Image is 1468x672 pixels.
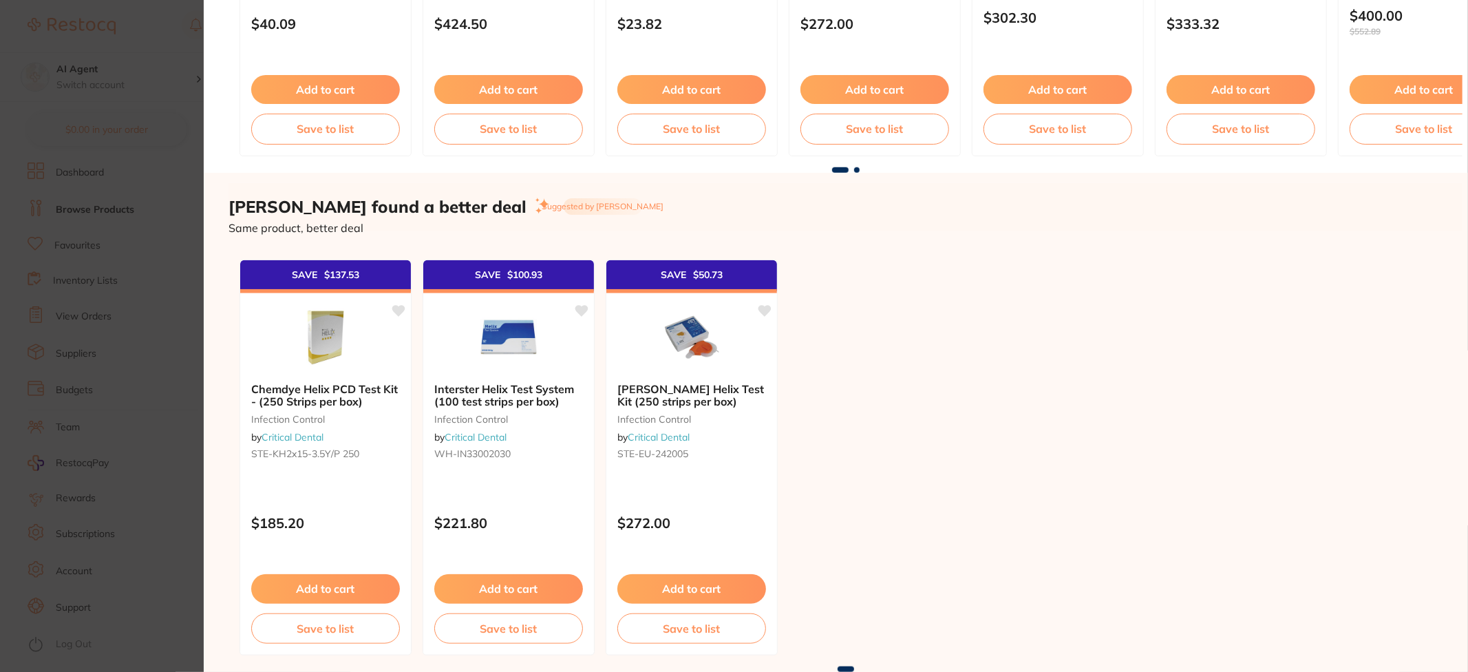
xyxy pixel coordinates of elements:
[434,383,583,408] b: Interster Helix Test System (100 test strips per box)
[800,75,949,104] button: Add to cart
[434,414,583,425] small: infection control
[434,114,583,144] button: Save to list
[800,16,949,32] p: $272.00
[251,16,400,32] p: $40.09
[292,269,317,280] span: SAVE
[434,75,583,104] button: Add to cart
[434,448,583,459] small: WH-IN33002030
[1167,16,1315,32] p: $333.32
[617,448,766,459] small: STE-EU-242005
[251,414,400,425] small: infection control
[617,515,766,531] p: $272.00
[617,574,766,603] button: Add to cart
[647,303,736,372] img: Browne Helix Test Kit (250 strips per box)
[617,16,766,32] p: $23.82
[262,431,323,443] a: Critical Dental
[228,221,363,235] span: Same product, better deal
[251,448,400,459] small: STE-KH2x15-3.5Y/P 250
[507,269,542,280] span: $ 100.93
[617,431,690,443] span: by
[617,114,766,144] button: Save to list
[628,431,690,443] a: Critical Dental
[542,202,664,211] span: Suggested by [PERSON_NAME]
[464,303,553,372] img: Interster Helix Test System (100 test strips per box)
[251,515,400,531] p: $185.20
[693,269,723,280] span: $ 50.73
[251,383,400,408] b: Chemdye Helix PCD Test Kit - (250 Strips per box)
[617,383,766,408] b: Browne Helix Test Kit (250 strips per box)
[661,269,686,280] span: SAVE
[617,414,766,425] small: infection control
[617,75,766,104] button: Add to cart
[281,303,370,372] img: Chemdye Helix PCD Test Kit - (250 Strips per box)
[617,613,766,644] button: Save to list
[983,75,1132,104] button: Add to cart
[434,574,583,603] button: Add to cart
[983,114,1132,144] button: Save to list
[251,114,400,144] button: Save to list
[445,431,507,443] a: Critical Dental
[983,10,1132,25] p: $302.30
[1167,114,1315,144] button: Save to list
[434,515,583,531] p: $221.80
[1167,75,1315,104] button: Add to cart
[251,574,400,603] button: Add to cart
[800,114,949,144] button: Save to list
[434,431,507,443] span: by
[251,613,400,644] button: Save to list
[324,269,359,280] span: $ 137.53
[228,197,526,217] h2: [PERSON_NAME] found a better deal
[475,269,500,280] span: SAVE
[251,75,400,104] button: Add to cart
[434,16,583,32] p: $424.50
[434,613,583,644] button: Save to list
[251,431,323,443] span: by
